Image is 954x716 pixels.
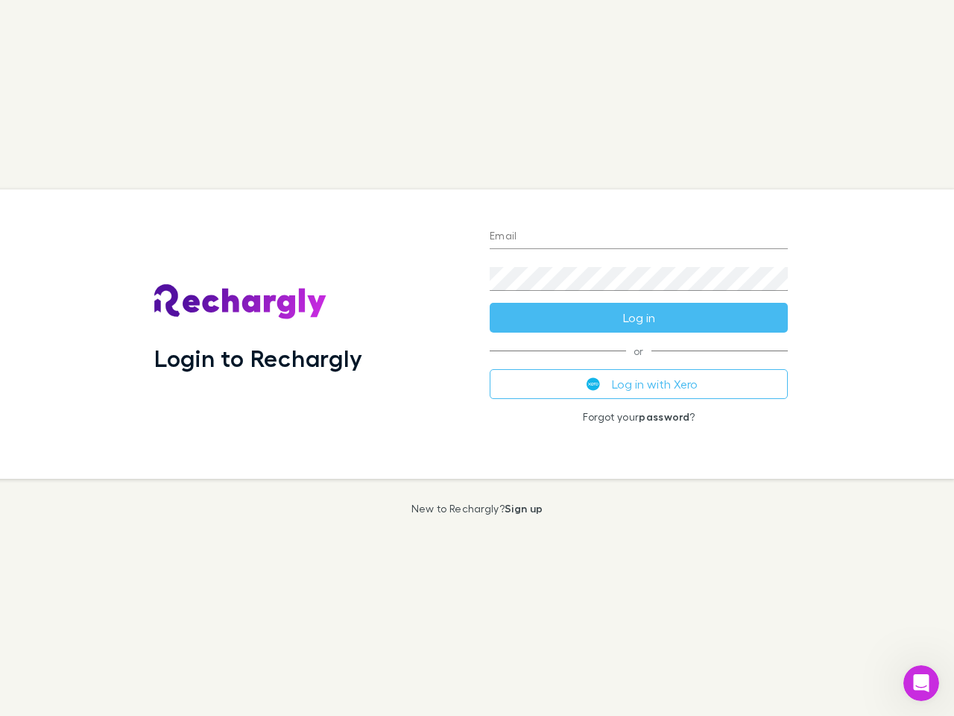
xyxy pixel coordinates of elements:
img: Xero's logo [587,377,600,391]
iframe: Intercom live chat [903,665,939,701]
span: or [490,351,788,351]
a: password [639,410,689,423]
h1: Login to Rechargly [154,344,362,372]
a: Sign up [505,502,543,515]
img: Rechargly's Logo [154,284,327,320]
button: Log in with Xero [490,369,788,399]
button: Log in [490,303,788,333]
p: New to Rechargly? [411,503,543,515]
p: Forgot your ? [490,411,788,423]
